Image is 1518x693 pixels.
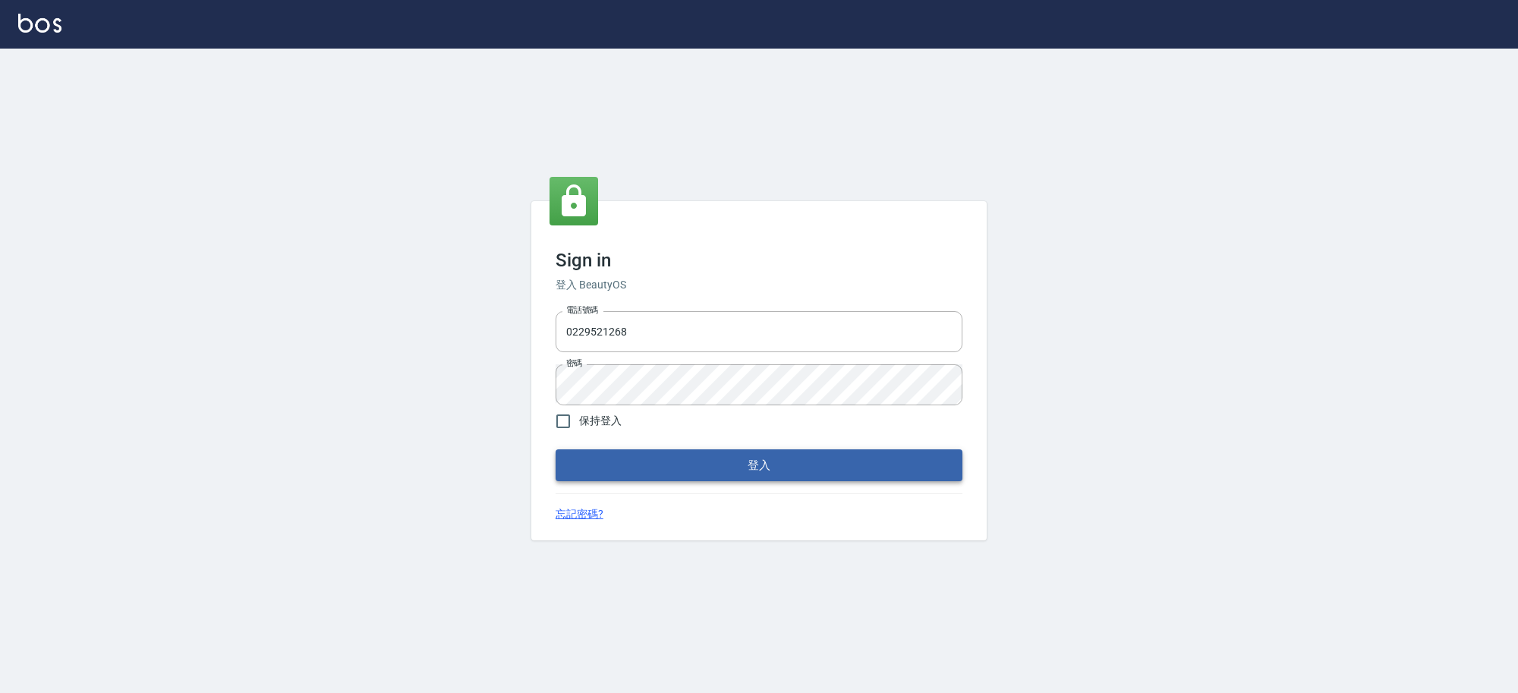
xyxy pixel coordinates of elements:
button: 登入 [556,449,962,481]
img: Logo [18,14,61,33]
a: 忘記密碼? [556,506,603,522]
span: 保持登入 [579,413,622,429]
label: 電話號碼 [566,304,598,316]
h6: 登入 BeautyOS [556,277,962,293]
h3: Sign in [556,250,962,271]
label: 密碼 [566,358,582,369]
